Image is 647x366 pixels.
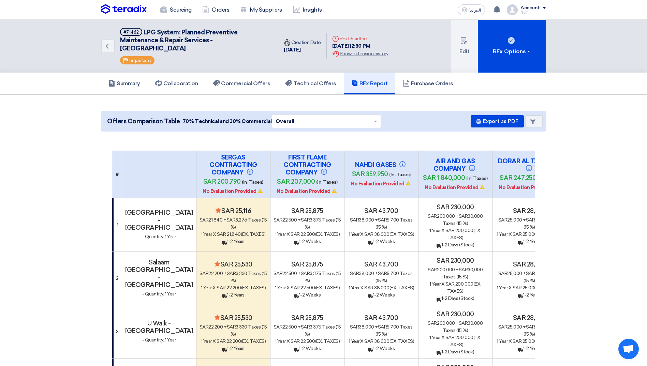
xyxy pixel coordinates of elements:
h4: sar 25,530 [199,261,267,268]
span: Year [499,338,508,344]
div: No Evaluation Provided [347,180,415,187]
th: # [112,151,122,198]
span: Year [351,338,359,344]
h5: Collaboration [155,80,198,87]
div: 200,000 + 30,000 Taxes (15 %) [421,213,489,227]
h4: sar 25,875 [273,261,341,268]
span: x sar 25,000 [509,338,562,344]
h4: sar 28,750 [495,314,563,322]
a: Insights [288,2,327,17]
div: 200,000 + 30,000 Taxes (15 %) [421,266,489,280]
span: Year [351,285,359,291]
div: 22,200 + 3,330 Taxes (15 %) [199,323,267,338]
span: 1 [275,285,277,291]
span: 1 [201,231,203,237]
span: (Ex. Taxes) [315,338,340,344]
h4: sar 25,875 [273,314,341,322]
span: sar [227,271,236,276]
a: Technical Offers [278,73,343,94]
span: Year [351,231,359,237]
span: Offers Comparison Table [107,117,180,126]
div: 1-2 Weeks [347,291,415,299]
span: sar [378,217,387,223]
span: sar 207,000 [277,178,315,185]
span: x sar 200,000 [441,281,481,294]
div: 1-2 Years [495,291,563,299]
span: (In. Taxes) [242,179,263,185]
span: (Ex. Taxes) [447,335,481,348]
span: x sar 22,200 [212,338,266,344]
span: 1 [201,338,203,344]
span: sar [200,271,209,276]
div: Account [520,5,540,11]
div: 1-2 Years [495,238,563,245]
h4: sar 28,750 [495,207,563,215]
a: Orders [197,2,235,17]
h4: DORAR AL TAMMAM [495,157,563,172]
span: sar [459,320,468,326]
a: Commercial Offers [205,73,278,94]
h5: RFx Report [351,80,388,87]
h4: U Walk - [GEOGRAPHIC_DATA] [125,320,193,335]
span: x sar 38,000 [360,338,414,344]
h5: Commercial Offers [213,80,270,87]
h4: sar 43,700 [347,207,415,215]
div: RFx Deadline [332,35,388,42]
td: 3 [112,305,122,359]
div: 22,500 + 3,375 Taxes (15 %) [273,216,341,231]
div: 38,000 + 5,700 Taxes (15 %) [347,216,415,231]
span: 1 [349,285,350,291]
div: 1-2 Years [199,238,267,245]
span: sar [378,324,387,330]
span: sar [274,271,283,276]
span: Year [499,285,508,291]
h4: sar 28,750 [495,261,563,268]
div: 1-2 Days (Stock) [421,295,489,302]
span: 1 [429,335,431,340]
a: Collaboration [148,73,206,94]
h4: sar 230,000 [421,257,489,264]
span: 1 [429,281,431,287]
span: Year [203,285,212,291]
h4: [GEOGRAPHIC_DATA] - [GEOGRAPHIC_DATA] [125,209,193,231]
span: العربية [469,8,481,13]
span: - Quantity: 1 Year [142,291,176,297]
span: (Ex. Taxes) [447,281,481,294]
a: Purchase Orders [395,73,461,94]
div: No Evaluation Provided [273,188,341,195]
h5: LPG System: Planned Preventive Maintenance & Repair Services - Central & Eastern Malls [120,28,270,52]
span: Year [203,231,212,237]
button: Export as PDF [471,115,524,127]
a: Summary [101,73,148,94]
div: 38,000 + 5,700 Taxes (15 %) [347,270,415,284]
span: sar [526,217,535,223]
span: sar 1,840,000 [423,174,465,182]
span: sar [274,217,283,223]
span: sar [526,324,535,330]
span: 1 [497,231,498,237]
span: 1 [497,285,498,291]
span: sar [378,271,387,276]
h5: Purchase Orders [403,80,453,87]
span: (In. Taxes) [316,179,338,185]
span: Year [499,231,508,237]
div: Open chat [618,339,639,359]
span: x sar 22,500 [286,231,340,237]
span: (In. Taxes) [466,176,488,181]
span: x sar 38,000 [360,285,414,291]
div: 1-2 Weeks [273,345,341,352]
span: x sar 200,000 [441,335,481,348]
span: sar [350,324,359,330]
div: 1-2 Years [199,291,267,299]
h4: sar 25,116 [199,207,267,215]
span: sar 359,950 [352,170,388,178]
span: sar [428,267,437,273]
span: sar [301,217,310,223]
span: Year [203,338,212,344]
span: sar [301,271,310,276]
h4: AIR AND GAS COMPANY [421,157,489,172]
span: sar [350,217,359,223]
span: 70% Technical and 30% Commercial [183,118,272,125]
div: No Evaluation Provided [421,184,489,191]
h4: sar 25,530 [199,314,267,322]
